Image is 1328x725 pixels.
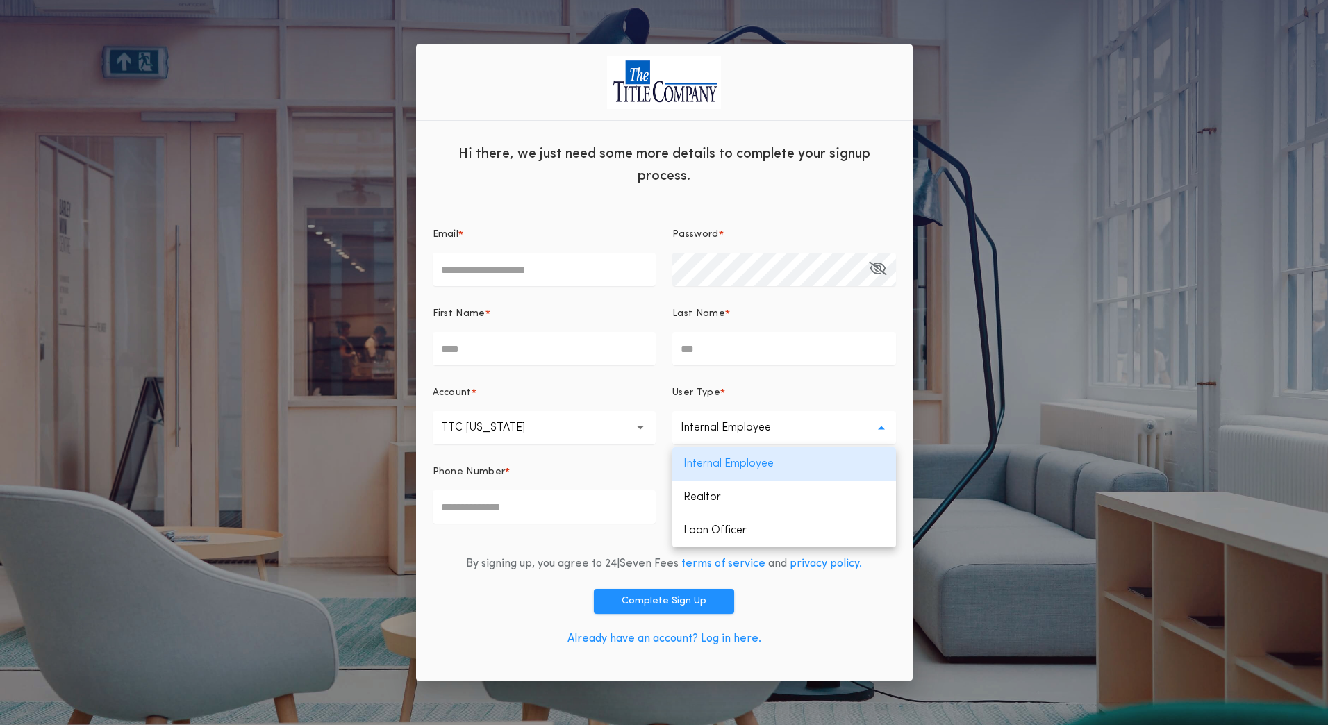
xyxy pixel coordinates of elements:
p: Realtor [672,481,896,514]
input: Email* [433,253,656,286]
p: Phone Number [433,465,506,479]
p: Last Name [672,307,725,321]
div: Hi there, we just need some more details to complete your signup process. [416,132,913,194]
img: logo [607,56,721,109]
ul: Internal Employee [672,447,896,547]
input: Phone Number* [433,490,656,524]
a: terms of service [681,558,765,569]
p: Password [672,228,719,242]
input: First Name* [433,332,656,365]
button: TTC [US_STATE] [433,411,656,444]
p: Email [433,228,459,242]
button: Password* [869,253,886,286]
p: User Type [672,386,720,400]
p: Account [433,386,472,400]
p: Internal Employee [681,419,793,436]
button: Internal Employee [672,411,896,444]
div: By signing up, you agree to 24|Seven Fees and [466,556,862,572]
p: First Name [433,307,485,321]
p: Internal Employee [672,447,896,481]
p: TTC [US_STATE] [441,419,547,436]
input: Password* [672,253,896,286]
input: Last Name* [672,332,896,365]
a: Already have an account? Log in here. [567,633,761,644]
p: Loan Officer [672,514,896,547]
a: privacy policy. [790,558,862,569]
button: Complete Sign Up [594,589,734,614]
